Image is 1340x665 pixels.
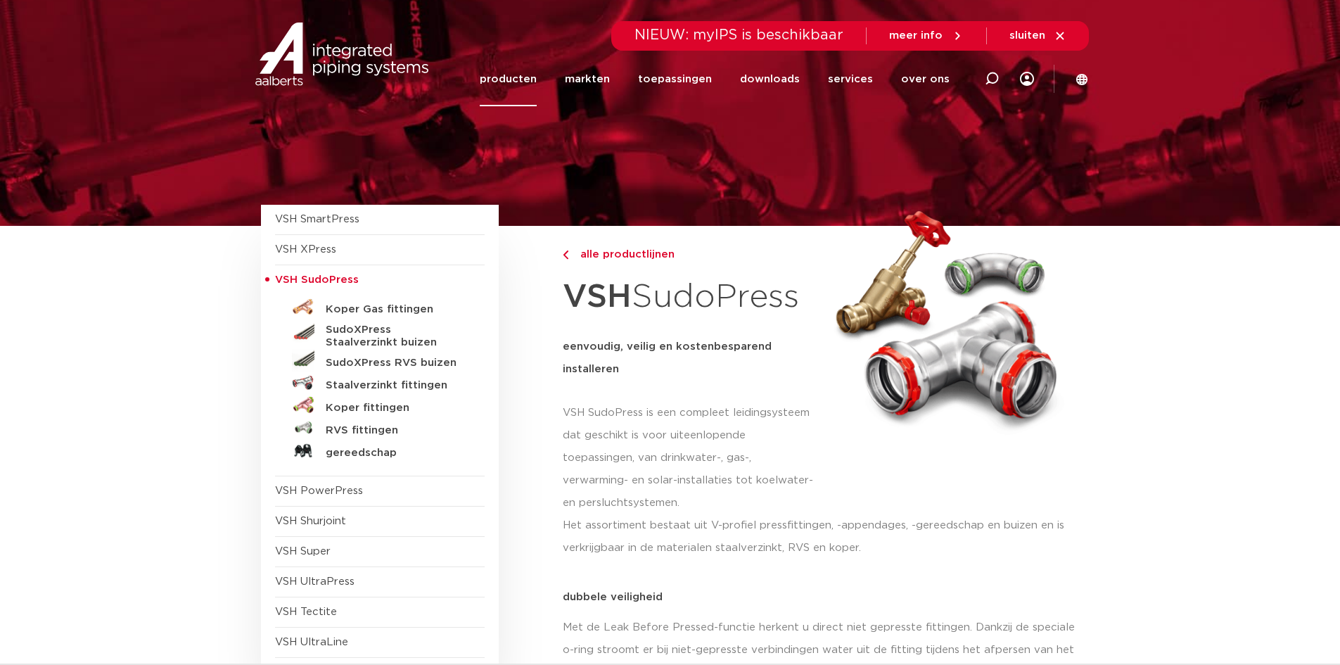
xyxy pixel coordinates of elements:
p: VSH SudoPress is een compleet leidingsysteem dat geschikt is voor uiteenlopende toepassingen, van... [563,402,817,514]
a: VSH UltraLine [275,637,348,647]
a: VSH XPress [275,244,336,255]
a: meer info [889,30,964,42]
h5: SudoXPress Staalverzinkt buizen [326,324,465,349]
a: VSH Super [275,546,331,557]
span: VSH SudoPress [275,274,359,285]
strong: VSH [563,281,632,313]
span: sluiten [1009,30,1045,41]
a: Koper Gas fittingen [275,296,485,318]
a: VSH UltraPress [275,576,355,587]
h5: SudoXPress RVS buizen [326,357,465,369]
h1: SudoPress [563,270,817,324]
nav: Menu [480,52,950,106]
p: Het assortiment bestaat uit V-profiel pressfittingen, -appendages, -gereedschap en buizen en is v... [563,514,1080,559]
a: markten [565,52,610,106]
span: meer info [889,30,943,41]
a: VSH PowerPress [275,486,363,496]
a: Staalverzinkt fittingen [275,372,485,394]
a: VSH Tectite [275,607,337,617]
a: VSH Shurjoint [275,516,346,526]
a: gereedschap [275,439,485,462]
a: toepassingen [638,52,712,106]
h5: RVS fittingen [326,424,465,437]
strong: eenvoudig, veilig en kostenbesparend installeren [563,341,772,374]
span: NIEUW: myIPS is beschikbaar [634,28,843,42]
a: SudoXPress RVS buizen [275,349,485,372]
a: alle productlijnen [563,246,817,263]
span: alle productlijnen [572,249,675,260]
a: Koper fittingen [275,394,485,417]
a: services [828,52,873,106]
h5: Koper fittingen [326,402,465,414]
a: over ons [901,52,950,106]
a: RVS fittingen [275,417,485,439]
a: SudoXPress Staalverzinkt buizen [275,318,485,349]
a: producten [480,52,537,106]
a: VSH SmartPress [275,214,359,224]
a: downloads [740,52,800,106]
img: chevron-right.svg [563,251,568,260]
p: dubbele veiligheid [563,592,1080,602]
a: sluiten [1009,30,1066,42]
h5: gereedschap [326,447,465,460]
h5: Staalverzinkt fittingen [326,379,465,392]
h5: Koper Gas fittingen [326,303,465,316]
